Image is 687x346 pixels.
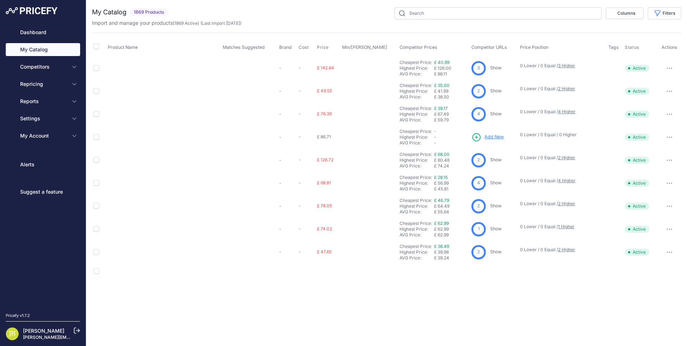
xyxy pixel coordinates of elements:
span: £ 76.39 [317,111,332,116]
a: £ 39.17 [434,106,448,111]
a: Cheapest Price: [400,106,432,111]
span: Min/[PERSON_NAME] [342,45,387,50]
div: AVG Price: [400,163,434,169]
span: £ 142.64 [317,65,334,70]
a: [PERSON_NAME][EMAIL_ADDRESS][PERSON_NAME][DOMAIN_NAME] [23,335,169,340]
span: - [299,134,301,139]
a: Show [490,249,502,254]
span: Product Name [108,45,138,50]
span: £ 41.99 [434,88,448,94]
span: - [299,88,301,93]
div: AVG Price: [400,186,434,192]
input: Search [395,7,601,19]
span: Active [625,249,649,256]
p: 0 Lower / 0 Equal / [520,201,601,207]
a: Cheapest Price: [400,198,432,203]
span: - [299,249,301,254]
p: Import and manage your products [92,19,241,27]
button: Columns [606,8,644,19]
span: 2 [477,203,480,209]
span: £ 67.49 [434,111,449,117]
a: £ 38.49 [434,244,449,249]
a: 2 Higher [558,155,575,160]
span: Status [625,45,639,50]
a: Show [490,111,502,116]
a: £ 40.99 [434,60,449,65]
div: Highest Price: [400,249,434,255]
p: - [279,111,296,117]
div: AVG Price: [400,94,434,100]
span: £ 56.99 [434,180,449,186]
span: - [434,140,436,146]
span: £ 78.05 [317,203,332,208]
div: AVG Price: [400,255,434,261]
span: £ 62.99 [434,226,449,232]
div: Highest Price: [400,111,434,117]
p: - [279,203,296,209]
div: Pricefy v1.7.2 [6,313,30,319]
p: 0 Lower / 0 Equal / 0 Higher [520,132,601,138]
a: £ 28.15 [434,175,448,180]
button: Reports [6,95,80,108]
div: £ 38.50 [434,94,469,100]
span: Brand [279,45,292,50]
p: 0 Lower / 0 Equal / [520,109,601,115]
div: AVG Price: [400,209,434,215]
a: 2 Higher [558,86,575,91]
div: AVG Price: [400,117,434,123]
a: Cheapest Price: [400,83,432,88]
span: - [434,129,436,134]
button: Cost [299,45,310,50]
p: - [279,65,296,71]
div: £ 55.64 [434,209,469,215]
p: 0 Lower / 0 Equal / [520,155,601,161]
p: 0 Lower / 0 Equal / [520,86,601,92]
a: Show [490,88,502,93]
div: Highest Price: [400,134,434,140]
div: AVG Price: [400,140,434,146]
span: - [299,111,301,116]
span: Active [625,134,649,141]
span: Tags [608,45,619,50]
span: Active [625,226,649,233]
div: Highest Price: [400,203,434,209]
a: Cheapest Price: [400,175,432,180]
span: 4 [477,111,480,117]
span: - [299,65,301,70]
p: 0 Lower / 0 Equal / [520,63,601,69]
button: Filters [648,7,681,19]
span: £ 126.00 [434,65,451,71]
a: Cheapest Price: [400,152,432,157]
div: Highest Price: [400,180,434,186]
span: 3 [477,65,480,71]
button: Status [625,45,641,50]
div: Highest Price: [400,226,434,232]
span: Price [317,45,329,50]
a: Dashboard [6,26,80,39]
h2: My Catalog [92,7,126,17]
a: Cheapest Price: [400,221,432,226]
span: £ 86.71 [317,134,331,139]
p: - [279,157,296,163]
div: £ 45.81 [434,186,469,192]
div: Highest Price: [400,157,434,163]
a: 2 Higher [558,201,575,206]
span: £ 47.65 [317,249,332,254]
span: 2 [477,249,480,255]
span: 1869 Products [129,8,169,17]
div: £ 88.11 [434,71,469,77]
span: Reports [20,98,67,105]
p: - [279,249,296,255]
span: Active [625,203,649,210]
p: 0 Lower / 0 Equal / [520,247,601,253]
a: Alerts [6,158,80,171]
span: Active [625,157,649,164]
div: £ 39.24 [434,255,469,261]
button: Price [317,45,330,50]
span: ( ) [173,20,199,26]
a: £ 62.99 [434,221,449,226]
div: £ 59.79 [434,117,469,123]
span: - [434,134,436,140]
span: - [299,226,301,231]
span: (Last import [DATE]) [200,20,241,26]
